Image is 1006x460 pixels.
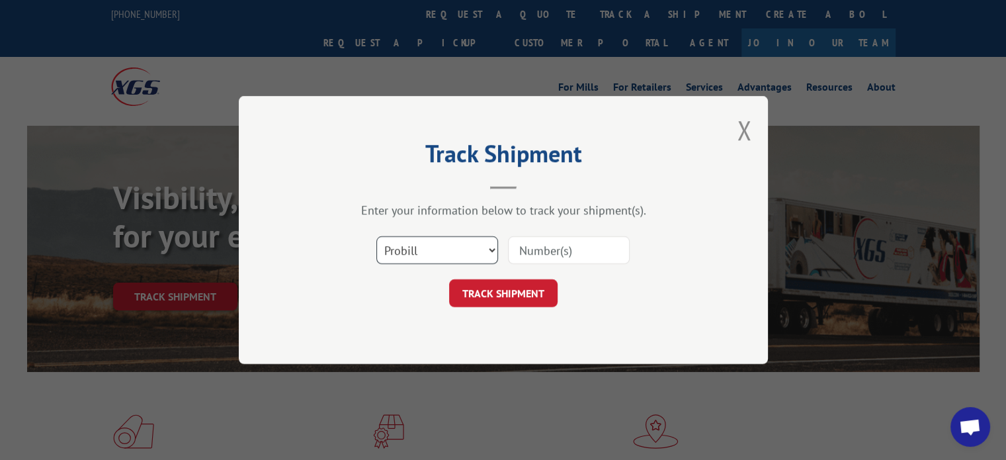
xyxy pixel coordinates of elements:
[508,236,630,264] input: Number(s)
[449,279,558,307] button: TRACK SHIPMENT
[737,113,751,148] button: Close modal
[305,144,702,169] h2: Track Shipment
[950,407,990,447] div: Open chat
[305,203,702,218] div: Enter your information below to track your shipment(s).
